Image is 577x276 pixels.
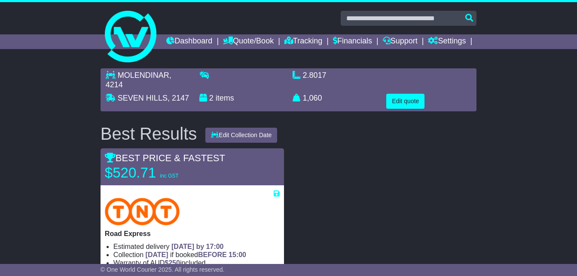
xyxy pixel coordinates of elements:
[284,34,322,49] a: Tracking
[168,259,180,267] span: 250
[333,34,372,49] a: Financials
[198,251,227,258] span: BEFORE
[171,243,224,250] span: [DATE] by 17:00
[105,153,225,163] span: BEST PRICE & FASTEST
[96,124,201,143] div: Best Results
[105,198,180,225] img: TNT Domestic: Road Express
[118,94,168,102] span: SEVEN HILLS
[105,230,280,238] p: Road Express
[386,94,424,109] button: Edit quote
[146,251,246,258] span: if booked
[223,34,274,49] a: Quote/Book
[303,94,322,102] span: 1,060
[216,94,234,102] span: items
[118,71,169,80] span: MOLENDINAR
[113,251,280,259] li: Collection
[383,34,418,49] a: Support
[101,266,225,273] span: © One World Courier 2025. All rights reserved.
[168,94,189,102] span: , 2147
[166,34,212,49] a: Dashboard
[113,259,280,267] li: Warranty of AUD included.
[205,128,277,143] button: Edit Collection Date
[113,242,280,251] li: Estimated delivery
[209,94,214,102] span: 2
[105,164,212,181] p: $520.71
[106,71,171,89] span: , 4214
[428,34,466,49] a: Settings
[160,173,178,179] span: inc GST
[146,251,168,258] span: [DATE]
[229,251,246,258] span: 15:00
[303,71,327,80] span: 2.8017
[165,259,180,267] span: $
